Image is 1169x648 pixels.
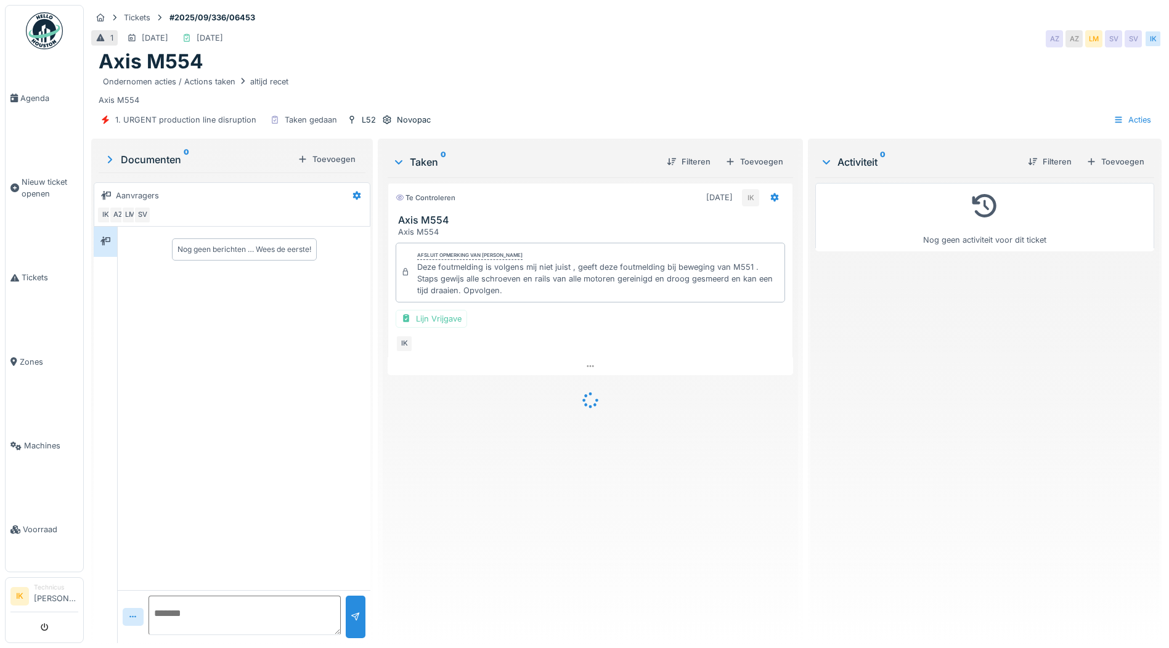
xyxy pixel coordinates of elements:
div: Acties [1108,111,1157,129]
div: IK [742,189,759,206]
div: Filteren [662,153,715,170]
sup: 0 [441,155,446,169]
div: [DATE] [197,32,223,44]
div: Deze foutmelding is volgens mij niet juist , geeft deze foutmelding bij beweging van M551 . Staps... [417,261,780,297]
span: Zones [20,356,78,368]
div: AZ [109,206,126,224]
div: Te controleren [396,193,455,203]
div: LM [121,206,139,224]
a: Machines [6,404,83,488]
div: Lijn Vrijgave [396,310,467,328]
div: SV [1125,30,1142,47]
div: IK [396,335,413,352]
div: 1. URGENT production line disruption [115,114,256,126]
div: Tickets [124,12,150,23]
div: [DATE] [142,32,168,44]
div: Taken [393,155,657,169]
div: Nog geen berichten … Wees de eerste! [177,244,311,255]
img: Badge_color-CXgf-gQk.svg [26,12,63,49]
div: Axis M554 [398,226,788,238]
div: 1 [110,32,113,44]
div: Technicus [34,583,78,592]
div: Nog geen activiteit voor dit ticket [823,188,1146,246]
div: Toevoegen [293,151,360,168]
div: [DATE] [706,192,733,203]
div: Activiteit [820,155,1018,169]
div: Ondernomen acties / Actions taken altijd recet [103,76,288,87]
span: Machines [24,440,78,452]
span: Voorraad [23,524,78,535]
li: IK [10,587,29,605]
span: Nieuw ticket openen [22,176,78,200]
strong: #2025/09/336/06453 [165,12,260,23]
li: [PERSON_NAME] [34,583,78,609]
div: LM [1085,30,1102,47]
div: Axis M554 [99,74,1154,106]
sup: 0 [880,155,886,169]
div: Taken gedaan [285,114,337,126]
div: IK [1144,30,1162,47]
div: Filteren [1023,153,1077,170]
div: SV [134,206,151,224]
div: Toevoegen [720,153,788,170]
a: Agenda [6,56,83,140]
div: Aanvragers [116,190,159,201]
h1: Axis M554 [99,50,203,73]
div: L52 [362,114,376,126]
span: Tickets [22,272,78,283]
div: Documenten [104,152,293,167]
div: Novopac [397,114,431,126]
div: IK [97,206,114,224]
div: AZ [1065,30,1083,47]
span: Agenda [20,92,78,104]
a: Zones [6,320,83,403]
div: SV [1105,30,1122,47]
div: Toevoegen [1081,153,1149,170]
a: Voorraad [6,488,83,572]
a: Nieuw ticket openen [6,140,83,236]
div: Afsluit opmerking van [PERSON_NAME] [417,251,523,260]
a: Tickets [6,236,83,320]
div: AZ [1046,30,1063,47]
sup: 0 [184,152,189,167]
h3: Axis M554 [398,214,788,226]
a: IK Technicus[PERSON_NAME] [10,583,78,612]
